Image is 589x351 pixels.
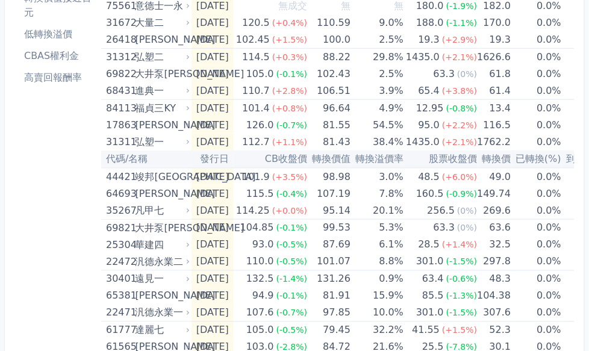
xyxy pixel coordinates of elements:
[351,305,404,322] td: 10.0%
[351,168,404,185] td: 3.0%
[307,151,351,168] th: 轉換價值
[234,31,272,48] div: 102.45
[307,49,351,66] td: 88.22
[240,49,272,66] div: 114.5
[511,66,562,82] td: 0.0%
[250,288,276,305] div: 94.9
[478,66,511,82] td: 61.8
[307,220,351,237] td: 99.53
[351,31,404,49] td: 2.5%
[135,202,187,219] div: 凡甲七
[106,49,132,66] div: 31312
[272,86,307,96] span: (+2.8%)
[106,288,132,305] div: 65381
[106,185,132,202] div: 64693
[192,202,234,220] td: [DATE]
[135,134,187,151] div: 弘塑一
[192,322,234,340] td: [DATE]
[511,185,562,202] td: 0.0%
[351,82,404,100] td: 3.9%
[307,31,351,49] td: 100.0
[478,237,511,253] td: 32.5
[511,49,562,66] td: 0.0%
[351,202,404,220] td: 20.1%
[511,305,562,322] td: 0.0%
[240,100,272,117] div: 101.4
[106,237,132,253] div: 25304
[244,322,276,339] div: 105.0
[276,257,308,267] span: (-0.5%)
[478,49,511,66] td: 1626.6
[135,237,187,253] div: 華建四
[192,117,234,134] td: [DATE]
[106,322,132,339] div: 61777
[135,253,187,270] div: 汎德永業二
[442,86,477,96] span: (+3.8%)
[351,134,404,151] td: 38.4%
[240,169,272,185] div: 101.9
[414,185,446,202] div: 160.5
[416,82,443,99] div: 65.4
[192,168,234,185] td: [DATE]
[106,82,132,99] div: 68431
[307,202,351,220] td: 95.14
[446,291,478,301] span: (-1.3%)
[351,49,404,66] td: 29.8%
[135,14,187,31] div: 大量二
[272,104,307,113] span: (+0.8%)
[414,14,446,31] div: 188.0
[478,31,511,49] td: 19.3
[106,202,132,219] div: 35267
[240,134,272,151] div: 112.7
[425,202,458,219] div: 256.5
[106,169,132,185] div: 44421
[106,134,132,151] div: 31311
[135,49,187,66] div: 弘塑二
[272,18,307,28] span: (+0.4%)
[192,305,234,322] td: [DATE]
[135,82,187,99] div: 進典一
[244,305,276,321] div: 107.6
[106,31,132,48] div: 26418
[272,35,307,45] span: (+1.5%)
[307,168,351,185] td: 98.98
[276,240,308,250] span: (-0.5%)
[272,52,307,62] span: (+0.3%)
[511,117,562,134] td: 0.0%
[240,14,272,31] div: 120.5
[135,185,187,202] div: [PERSON_NAME]
[478,117,511,134] td: 116.5
[234,151,307,168] th: CB收盤價
[135,305,187,321] div: 汎德永業一
[238,220,276,237] div: 104.85
[307,322,351,340] td: 79.45
[416,117,443,134] div: 95.0
[420,288,446,305] div: 85.5
[511,288,562,305] td: 0.0%
[511,202,562,220] td: 0.0%
[511,14,562,31] td: 0.0%
[478,100,511,117] td: 13.4
[192,49,234,66] td: [DATE]
[276,291,308,301] span: (-0.1%)
[478,288,511,305] td: 104.38
[351,322,404,340] td: 32.2%
[442,35,477,45] span: (+2.9%)
[416,237,443,253] div: 28.5
[431,66,458,82] div: 63.3
[307,288,351,305] td: 81.91
[511,271,562,288] td: 0.0%
[351,66,404,82] td: 2.5%
[351,117,404,134] td: 54.5%
[234,202,272,219] div: 114.25
[420,271,446,288] div: 63.4
[106,253,132,270] div: 22472
[19,70,96,85] li: 高賣回報酬率
[135,66,187,82] div: 大井泵[PERSON_NAME]
[478,271,511,288] td: 48.3
[442,326,477,335] span: (+1.5%)
[307,253,351,271] td: 101.07
[244,66,276,82] div: 105.0
[307,134,351,151] td: 81.43
[446,104,478,113] span: (-0.8%)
